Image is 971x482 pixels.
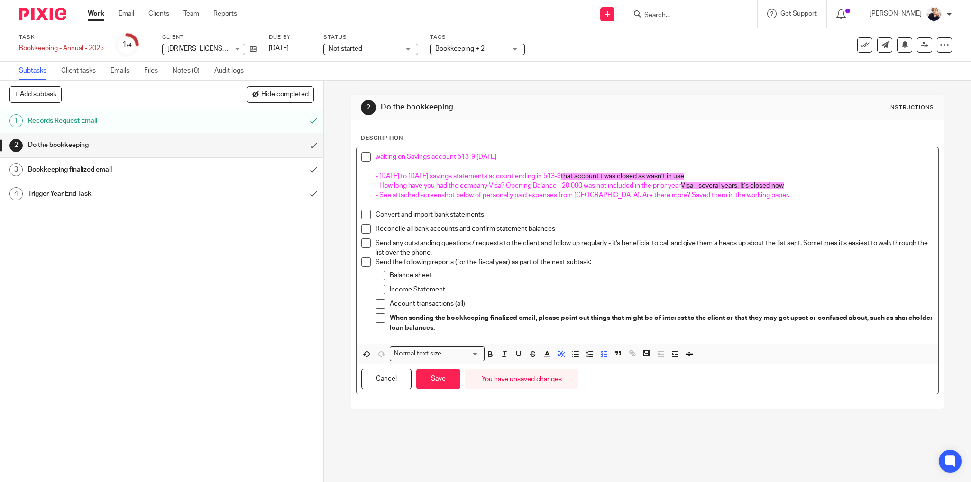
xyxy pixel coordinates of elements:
h1: Records Request Email [28,114,206,128]
span: - [DATE] to [DATE] savings statements account ending in 513-9 [376,173,561,180]
span: waiting on Savings account 513-9 [DATE] [376,154,496,160]
p: Income Statement [390,285,934,294]
p: Convert and import bank statements [376,210,934,219]
h1: Do the bookkeeping [28,138,206,152]
p: Balance sheet [390,271,934,280]
a: Audit logs [214,62,251,80]
label: Task [19,34,104,41]
label: Status [323,34,418,41]
h1: Bookkeeping finalized email [28,163,206,177]
span: that account t was closed as wasn’t in use [561,173,684,180]
button: Hide completed [247,86,314,102]
p: [PERSON_NAME] [870,9,922,18]
div: 1 [9,114,23,127]
a: Files [144,62,165,80]
label: Client [162,34,257,41]
a: Email [119,9,134,18]
span: Hide completed [261,91,309,99]
div: 4 [9,187,23,200]
span: Not started [329,45,362,52]
a: Clients [148,9,169,18]
input: Search for option [444,349,478,359]
span: - How long have you had the company Visa? Opening Balance - 20,000 was not included in the prior ... [376,182,681,189]
a: Subtasks [19,62,54,80]
p: Description [361,135,403,142]
input: Search [643,11,729,20]
div: Search for option [390,346,485,361]
span: [DRIVERS_LICENSE_NUMBER] Alberta Ltd. ([GEOGRAPHIC_DATA]) [167,45,365,52]
label: Due by [269,34,311,41]
label: Tags [430,34,525,41]
span: - See attached screenshot below of personally paid expenses from [GEOGRAPHIC_DATA]. Are there mor... [376,192,789,199]
a: Reports [213,9,237,18]
div: 3 [9,163,23,176]
a: Emails [110,62,137,80]
a: Notes (0) [173,62,207,80]
div: Instructions [889,104,934,111]
a: Team [183,9,199,18]
button: + Add subtask [9,86,62,102]
h1: Trigger Year End Task [28,187,206,201]
strong: When sending the bookkeeping finalized email, please point out things that might be of interest t... [390,315,934,331]
div: You have unsaved changes [465,369,578,389]
a: Client tasks [61,62,103,80]
span: Normal text size [392,349,444,359]
h1: Do the bookkeeping [381,102,668,112]
div: 2 [9,139,23,152]
small: /4 [127,43,132,48]
a: Work [88,9,104,18]
img: Pixie [19,8,66,20]
button: Cancel [361,369,412,389]
p: Account transactions (all) [390,299,934,309]
span: Get Support [780,10,817,17]
div: 1 [122,39,132,50]
p: Send any outstanding questions / requests to the client and follow up regularly - it's beneficial... [376,238,934,258]
p: Send the following reports (for the fiscal year) as part of the next subtask: [376,257,934,267]
div: 2 [361,100,376,115]
span: Bookkeeping + 2 [435,45,485,52]
div: Bookkeeping - Annual - 2025 [19,44,104,53]
button: Save [416,369,460,389]
span: [DATE] [269,45,289,52]
span: Visa - several years. It’s closed now [681,182,784,189]
p: Reconcile all bank accounts and confirm statement balances [376,224,934,234]
img: unnamed.jpg [926,7,942,22]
